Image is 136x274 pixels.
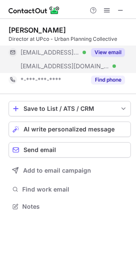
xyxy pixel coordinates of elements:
span: AI write personalized message [24,126,115,133]
button: Add to email campaign [9,163,131,178]
span: Add to email campaign [23,167,91,174]
span: [EMAIL_ADDRESS][DOMAIN_NAME] [21,49,80,56]
div: [PERSON_NAME] [9,26,66,34]
span: Send email [24,146,56,153]
span: Find work email [22,186,127,193]
span: [EMAIL_ADDRESS][DOMAIN_NAME] [21,62,109,70]
button: AI write personalized message [9,122,131,137]
button: Find work email [9,183,131,195]
div: Save to List / ATS / CRM [24,105,116,112]
button: Reveal Button [91,48,125,57]
div: Director at UPco - Urban Planning Collective [9,35,131,43]
span: Notes [22,203,127,210]
button: Send email [9,142,131,158]
button: save-profile-one-click [9,101,131,116]
img: ContactOut v5.3.10 [9,5,60,15]
button: Reveal Button [91,76,125,84]
button: Notes [9,201,131,213]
